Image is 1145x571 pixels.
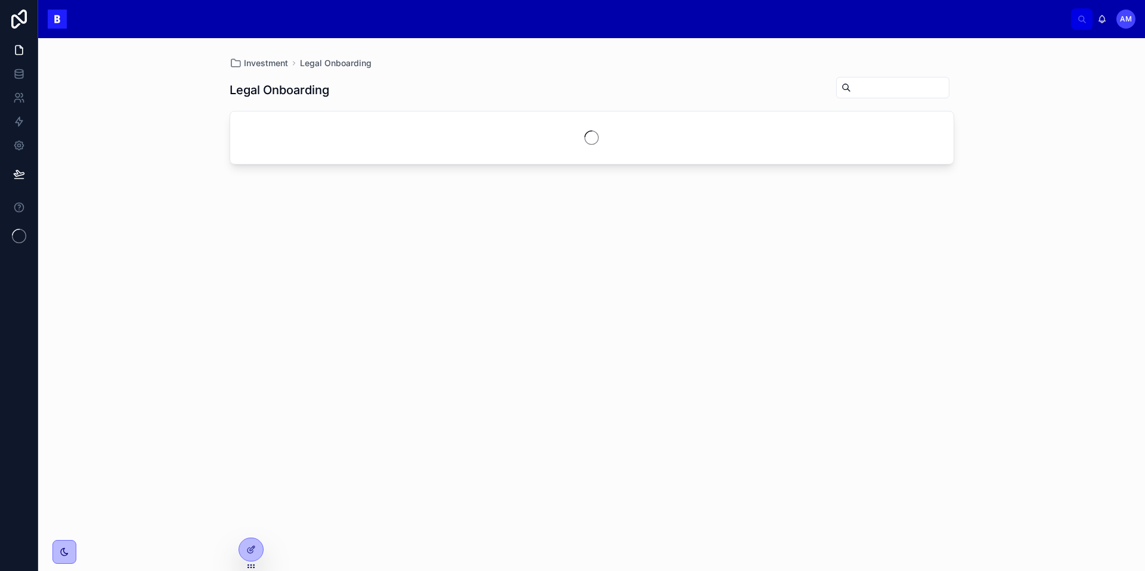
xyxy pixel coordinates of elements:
[230,57,288,69] a: Investment
[48,10,67,29] img: App logo
[230,82,329,98] h1: Legal Onboarding
[244,57,288,69] span: Investment
[300,57,372,69] a: Legal Onboarding
[76,17,1071,21] div: scrollable content
[1120,14,1132,24] span: AM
